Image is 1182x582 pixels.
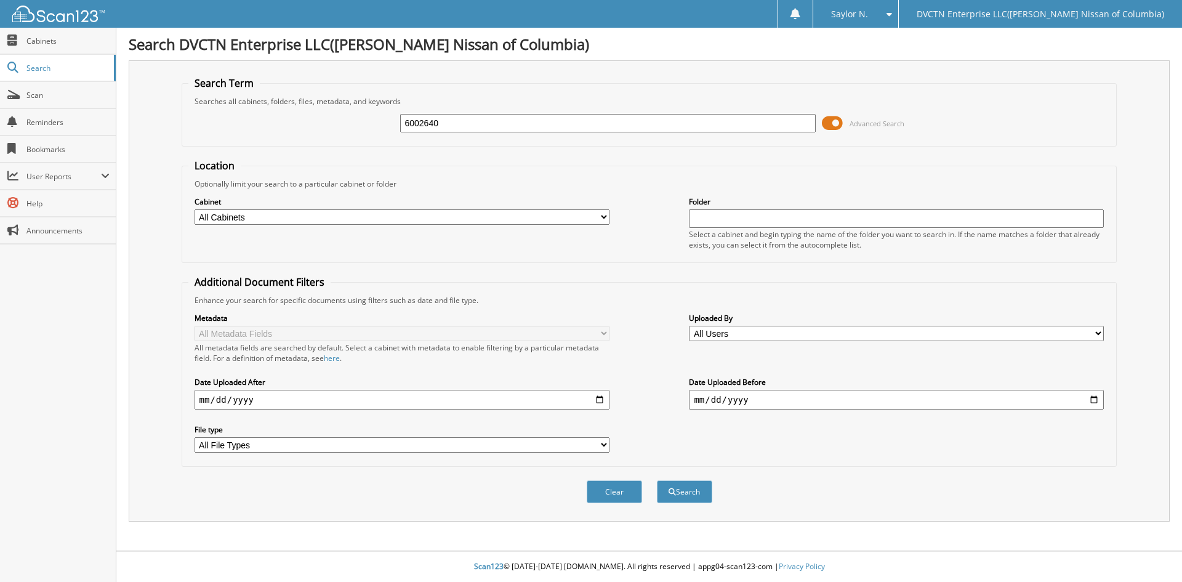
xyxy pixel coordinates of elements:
[324,353,340,363] a: here
[188,159,241,172] legend: Location
[917,10,1164,18] span: DVCTN Enterprise LLC([PERSON_NAME] Nissan of Columbia)
[850,119,904,128] span: Advanced Search
[195,377,609,387] label: Date Uploaded After
[689,229,1104,250] div: Select a cabinet and begin typing the name of the folder you want to search in. If the name match...
[1120,523,1182,582] iframe: Chat Widget
[195,390,609,410] input: start
[689,196,1104,207] label: Folder
[26,225,110,236] span: Announcements
[587,480,642,503] button: Clear
[689,377,1104,387] label: Date Uploaded Before
[195,196,609,207] label: Cabinet
[474,561,504,572] span: Scan123
[689,313,1104,323] label: Uploaded By
[26,171,101,182] span: User Reports
[26,63,108,73] span: Search
[188,96,1111,107] div: Searches all cabinets, folders, files, metadata, and keywords
[195,342,609,363] div: All metadata fields are searched by default. Select a cabinet with metadata to enable filtering b...
[657,480,712,503] button: Search
[26,36,110,46] span: Cabinets
[129,34,1170,54] h1: Search DVCTN Enterprise LLC([PERSON_NAME] Nissan of Columbia)
[195,424,609,435] label: File type
[188,275,331,289] legend: Additional Document Filters
[26,117,110,127] span: Reminders
[188,179,1111,189] div: Optionally limit your search to a particular cabinet or folder
[188,295,1111,305] div: Enhance your search for specific documents using filters such as date and file type.
[689,390,1104,410] input: end
[12,6,105,22] img: scan123-logo-white.svg
[779,561,825,572] a: Privacy Policy
[831,10,868,18] span: Saylor N.
[26,198,110,209] span: Help
[188,76,260,90] legend: Search Term
[195,313,609,323] label: Metadata
[26,90,110,100] span: Scan
[26,144,110,155] span: Bookmarks
[116,552,1182,582] div: © [DATE]-[DATE] [DOMAIN_NAME]. All rights reserved | appg04-scan123-com |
